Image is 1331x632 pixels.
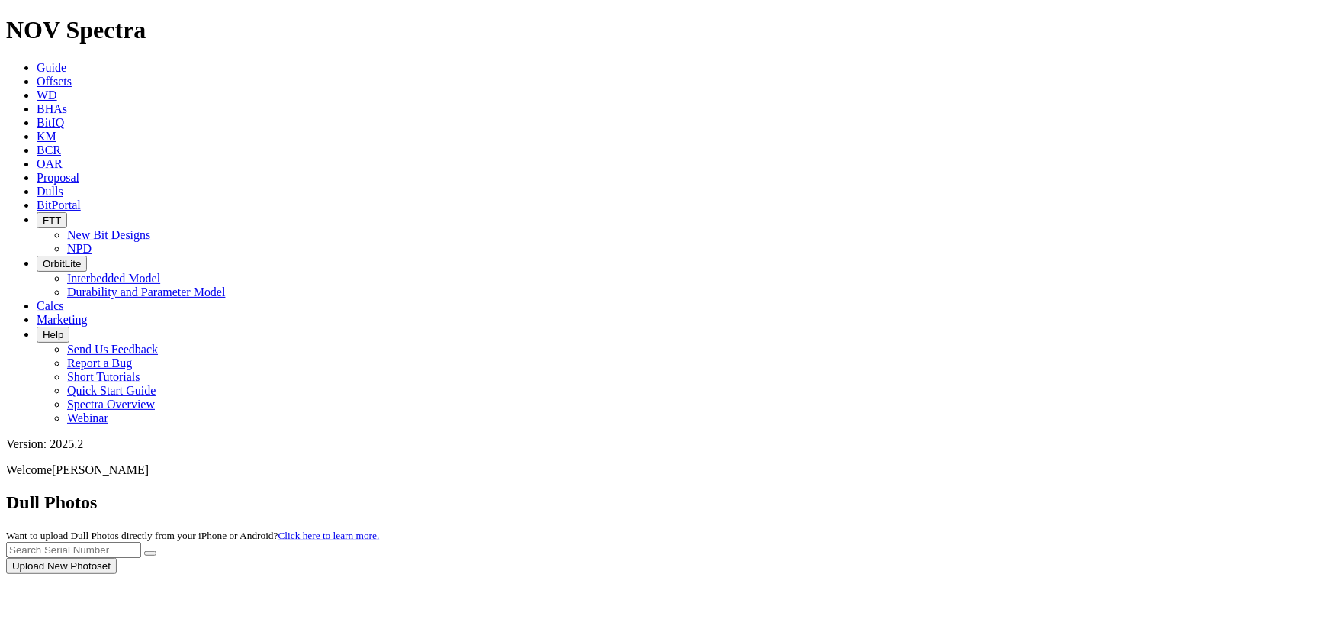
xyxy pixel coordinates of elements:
button: OrbitLite [37,256,87,272]
a: WD [37,89,57,102]
button: Help [37,327,69,343]
a: Spectra Overview [67,398,155,411]
h1: NOV Spectra [6,16,1325,44]
a: BHAs [37,102,67,115]
a: Report a Bug [67,356,132,369]
a: Guide [37,61,66,74]
a: Interbedded Model [67,272,160,285]
a: Quick Start Guide [67,384,156,397]
button: FTT [37,212,67,228]
a: KM [37,130,56,143]
span: OrbitLite [43,258,81,269]
a: Marketing [37,313,88,326]
span: FTT [43,214,61,226]
a: OAR [37,157,63,170]
button: Upload New Photoset [6,558,117,574]
span: [PERSON_NAME] [52,463,149,476]
div: Version: 2025.2 [6,437,1325,451]
a: Dulls [37,185,63,198]
small: Want to upload Dull Photos directly from your iPhone or Android? [6,530,379,541]
a: Calcs [37,299,64,312]
h2: Dull Photos [6,492,1325,513]
a: Offsets [37,75,72,88]
a: BitIQ [37,116,64,129]
a: New Bit Designs [67,228,150,241]
a: Proposal [37,171,79,184]
a: NPD [67,242,92,255]
a: Short Tutorials [67,370,140,383]
a: Send Us Feedback [67,343,158,356]
input: Search Serial Number [6,542,141,558]
p: Welcome [6,463,1325,477]
a: BCR [37,143,61,156]
a: BitPortal [37,198,81,211]
a: Webinar [67,411,108,424]
a: Durability and Parameter Model [67,285,226,298]
a: Click here to learn more. [278,530,380,541]
span: Help [43,329,63,340]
